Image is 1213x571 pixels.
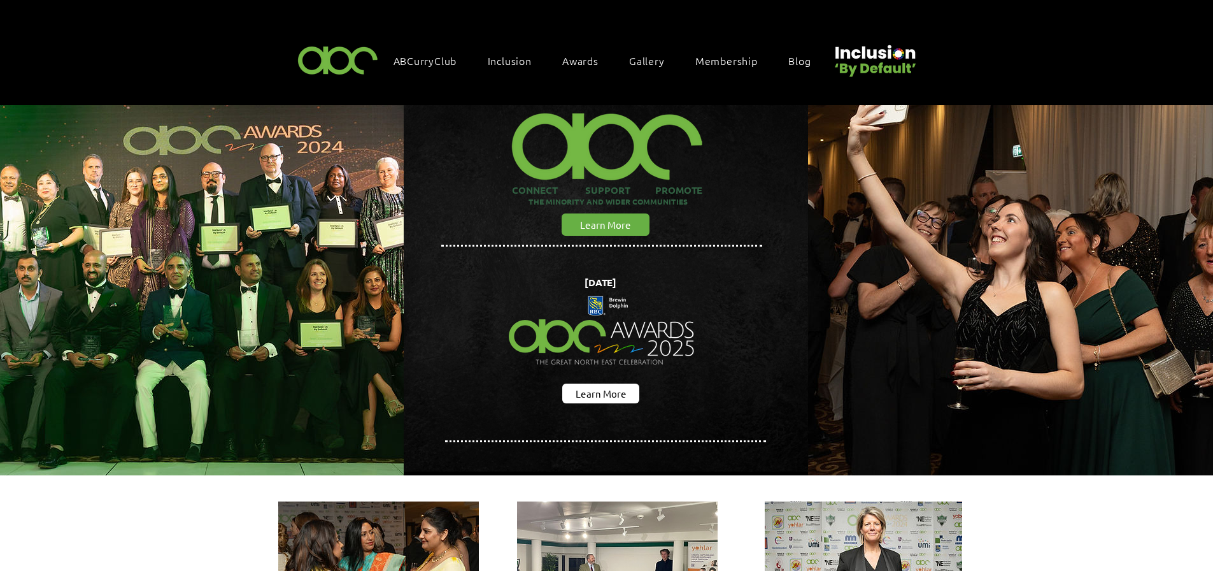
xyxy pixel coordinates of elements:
[580,218,631,231] span: Learn More
[394,54,457,68] span: ABCurryClub
[562,213,649,236] a: Learn More
[788,54,811,68] span: Blog
[585,276,616,289] span: [DATE]
[782,47,830,74] a: Blog
[387,47,830,74] nav: Site
[528,196,688,206] span: THE MINORITY AND WIDER COMMUNITIES
[481,47,551,74] div: Inclusion
[294,41,382,78] img: ABC-Logo-Blank-Background-01-01-2.png
[488,54,532,68] span: Inclusion
[623,47,684,74] a: Gallery
[512,184,702,196] span: CONNECT SUPPORT PROMOTE
[562,384,639,403] a: Learn More
[404,105,809,472] img: abc background hero black.png
[505,97,709,184] img: ABC-Logo-Blank-Background-01-01-2_edited.png
[689,47,777,74] a: Membership
[629,54,665,68] span: Gallery
[576,387,627,400] span: Learn More
[695,54,758,68] span: Membership
[497,273,707,390] img: Northern Insights Double Pager Apr 2025.png
[387,47,476,74] a: ABCurryClub
[830,34,918,78] img: Untitled design (22).png
[562,54,599,68] span: Awards
[556,47,618,74] div: Awards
